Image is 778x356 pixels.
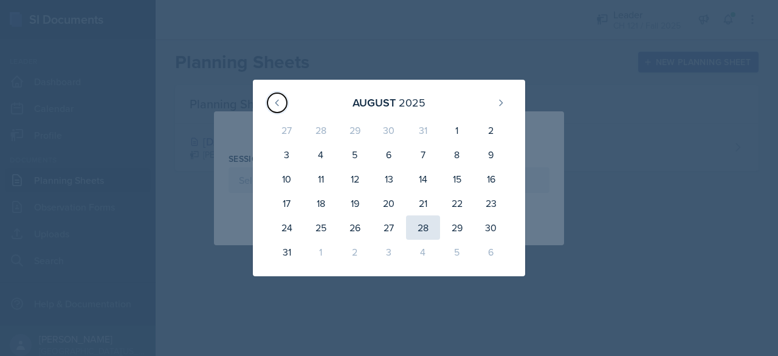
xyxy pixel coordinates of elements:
div: 29 [440,215,474,240]
div: 4 [304,142,338,167]
div: 19 [338,191,372,215]
div: 2 [474,118,508,142]
div: 30 [474,215,508,240]
div: 27 [270,118,304,142]
div: 9 [474,142,508,167]
div: 31 [270,240,304,264]
div: 5 [440,240,474,264]
div: 13 [372,167,406,191]
div: 5 [338,142,372,167]
div: 18 [304,191,338,215]
div: 20 [372,191,406,215]
div: 6 [372,142,406,167]
div: 21 [406,191,440,215]
div: 2 [338,240,372,264]
div: 3 [270,142,304,167]
div: 8 [440,142,474,167]
div: 6 [474,240,508,264]
div: 16 [474,167,508,191]
div: 1 [440,118,474,142]
div: 15 [440,167,474,191]
div: 23 [474,191,508,215]
div: 25 [304,215,338,240]
div: 30 [372,118,406,142]
div: 31 [406,118,440,142]
div: 17 [270,191,304,215]
div: 29 [338,118,372,142]
div: 26 [338,215,372,240]
div: 3 [372,240,406,264]
div: 24 [270,215,304,240]
div: 1 [304,240,338,264]
div: 14 [406,167,440,191]
div: 22 [440,191,474,215]
div: 27 [372,215,406,240]
div: 7 [406,142,440,167]
div: 28 [304,118,338,142]
div: August [353,94,396,111]
div: 12 [338,167,372,191]
div: 2025 [399,94,425,111]
div: 28 [406,215,440,240]
div: 4 [406,240,440,264]
div: 11 [304,167,338,191]
div: 10 [270,167,304,191]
